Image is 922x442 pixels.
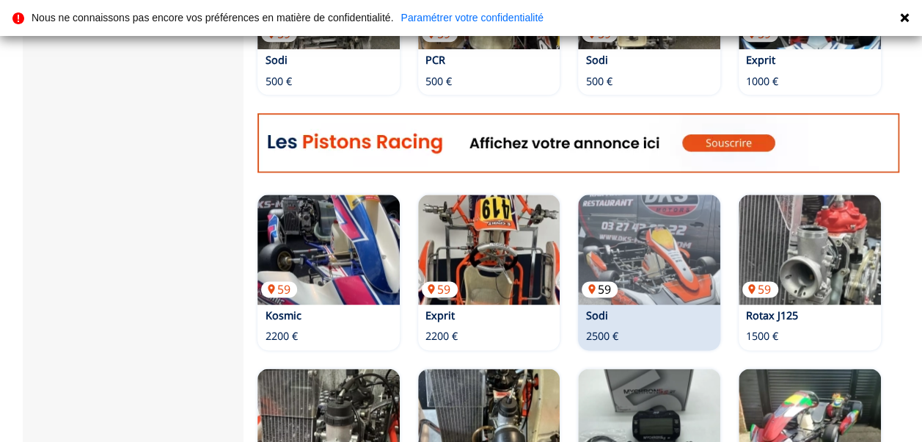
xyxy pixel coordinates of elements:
p: 1500 € [746,329,778,344]
p: 1000 € [746,74,778,89]
img: Rotax J125 [739,195,881,305]
a: Sodi [265,53,287,67]
img: Sodi [578,195,720,305]
p: 500 € [425,74,452,89]
a: Sodi [585,53,607,67]
p: 500 € [585,74,612,89]
a: Kosmic59 [257,195,400,305]
p: 2200 € [425,329,458,344]
a: PCR [425,53,445,67]
p: 59 [742,281,778,297]
img: Kosmic [257,195,400,305]
a: Rotax J125 [746,308,798,322]
a: Sodi59 [578,195,720,305]
p: 2200 € [265,329,297,344]
a: Sodi [585,308,607,322]
p: Nous ne connaissons pas encore vos préférences en matière de confidentialité. [32,12,393,23]
a: Rotax J12559 [739,195,881,305]
a: Exprit59 [418,195,560,305]
p: 500 € [265,74,291,89]
p: 59 [422,281,458,297]
p: 59 [582,281,618,297]
a: Paramétrer votre confidentialité [400,12,544,23]
p: 2500 € [585,329,618,344]
p: 59 [261,281,297,297]
a: Exprit [746,53,775,67]
img: Exprit [418,195,560,305]
a: Kosmic [265,308,301,322]
a: Exprit [425,308,455,322]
